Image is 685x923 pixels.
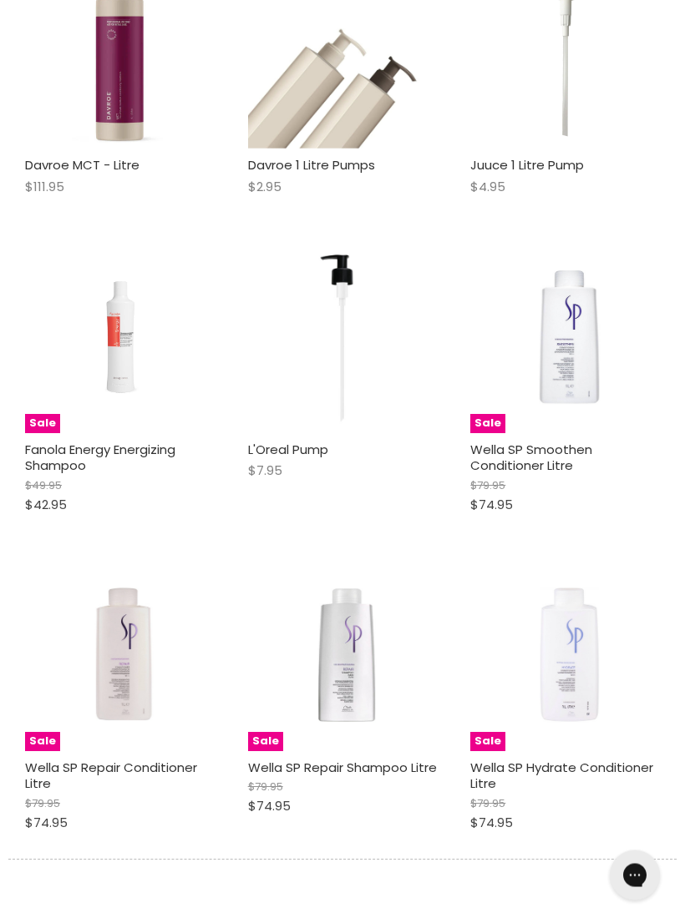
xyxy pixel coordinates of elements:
[25,497,67,514] span: $42.95
[25,815,68,832] span: $74.95
[470,415,505,434] span: Sale
[248,779,283,795] span: $79.95
[25,179,64,196] span: $111.95
[470,441,592,476] a: Wella SP Smoothen Conditioner Litre
[470,245,660,432] img: Wella SP Smoothen Conditioner Litre
[248,179,282,196] span: $2.95
[470,478,505,494] span: $79.95
[470,562,660,752] a: Wella SP Hydrate Conditioner LitreSale
[470,759,653,794] a: Wella SP Hydrate Conditioner Litre
[248,245,438,434] img: L'Oreal Pump
[25,733,60,752] span: Sale
[25,796,60,812] span: $79.95
[470,157,584,174] a: Juuce 1 Litre Pump
[25,157,140,174] a: Davroe MCT - Litre
[248,462,282,480] span: $7.95
[25,441,175,476] a: Fanola Energy Energizing Shampoo
[470,796,505,812] span: $79.95
[248,441,328,459] a: L'Oreal Pump
[25,759,197,794] a: Wella SP Repair Conditioner Litre
[25,415,60,434] span: Sale
[248,157,375,174] a: Davroe 1 Litre Pumps
[248,564,438,751] img: Wella SP Repair Shampoo Litre
[470,815,513,832] span: $74.95
[470,179,505,196] span: $4.95
[248,733,283,752] span: Sale
[25,245,215,434] a: Fanola Energy Energizing ShampooSale
[470,733,505,752] span: Sale
[601,845,668,906] iframe: Gorgias live chat messenger
[25,478,62,494] span: $49.95
[25,564,215,751] img: Wella SP Repair Conditioner Litre
[470,564,660,751] img: Wella SP Hydrate Conditioner Litre
[248,759,437,777] a: Wella SP Repair Shampoo Litre
[25,562,215,752] a: Wella SP Repair Conditioner LitreSale
[248,798,291,815] span: $74.95
[470,245,660,434] a: Wella SP Smoothen Conditioner LitreSale
[248,562,438,752] a: Wella SP Repair Shampoo LitreSale
[470,497,513,514] span: $74.95
[57,245,183,434] img: Fanola Energy Energizing Shampoo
